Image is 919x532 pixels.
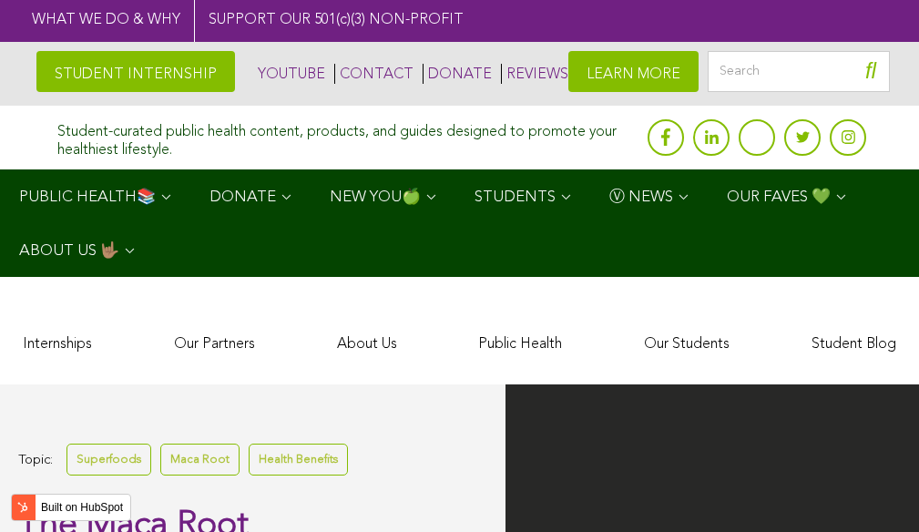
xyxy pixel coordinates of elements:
input: Search [708,51,890,92]
span: Ⓥ NEWS [609,189,673,205]
a: Health Benefits [249,444,348,476]
span: Topic: [18,448,53,473]
span: PUBLIC HEALTH📚 [19,189,156,205]
a: Superfoods [66,444,151,476]
div: Student-curated public health content, products, and guides designed to promote your healthiest l... [57,115,638,159]
a: YOUTUBE [253,64,325,84]
span: NEW YOU🍏 [330,189,421,205]
a: DONATE [423,64,492,84]
button: Built on HubSpot [11,494,131,521]
span: OUR FAVES 💚 [727,189,831,205]
span: STUDENTS [475,189,556,205]
a: REVIEWS [501,64,568,84]
span: ABOUT US 🤟🏽 [19,243,119,259]
a: STUDENT INTERNSHIP [36,51,235,92]
a: Maca Root [160,444,240,476]
iframe: Chat Widget [828,445,919,532]
a: LEARN MORE [568,51,699,92]
label: Built on HubSpot [34,496,130,519]
a: CONTACT [334,64,414,84]
img: HubSpot sprocket logo [12,496,34,518]
span: DONATE [209,189,276,205]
